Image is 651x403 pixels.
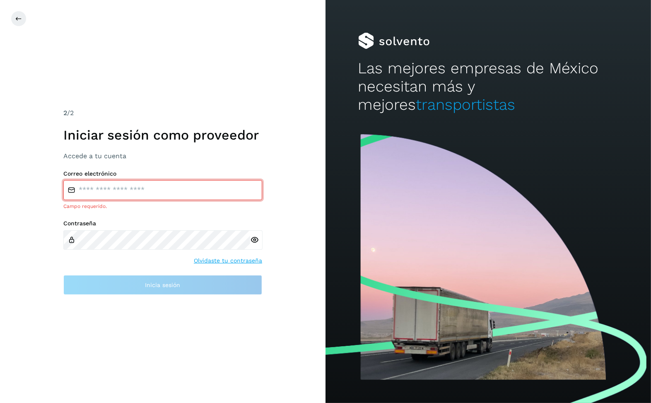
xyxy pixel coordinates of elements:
h3: Accede a tu cuenta [63,152,262,160]
label: Correo electrónico [63,170,262,177]
button: Inicia sesión [63,275,262,295]
a: Olvidaste tu contraseña [194,256,262,265]
span: 2 [63,109,67,117]
div: Campo requerido. [63,203,262,210]
h1: Iniciar sesión como proveedor [63,127,262,143]
span: transportistas [416,96,516,113]
label: Contraseña [63,220,262,227]
h2: Las mejores empresas de México necesitan más y mejores [358,59,619,114]
div: /2 [63,108,262,118]
span: Inicia sesión [145,282,181,288]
